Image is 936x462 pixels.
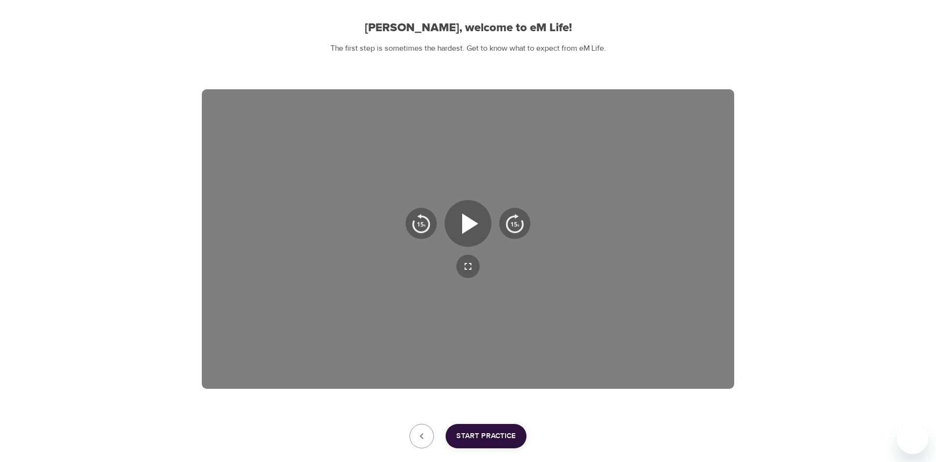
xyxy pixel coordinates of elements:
[202,43,734,54] p: The first step is sometimes the hardest. Get to know what to expect from eM Life.
[446,424,526,448] button: Start Practice
[202,21,734,35] h2: [PERSON_NAME], welcome to eM Life!
[505,214,525,233] img: 15s_next.svg
[456,430,516,442] span: Start Practice
[411,214,431,233] img: 15s_prev.svg
[897,423,928,454] iframe: Button to launch messaging window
